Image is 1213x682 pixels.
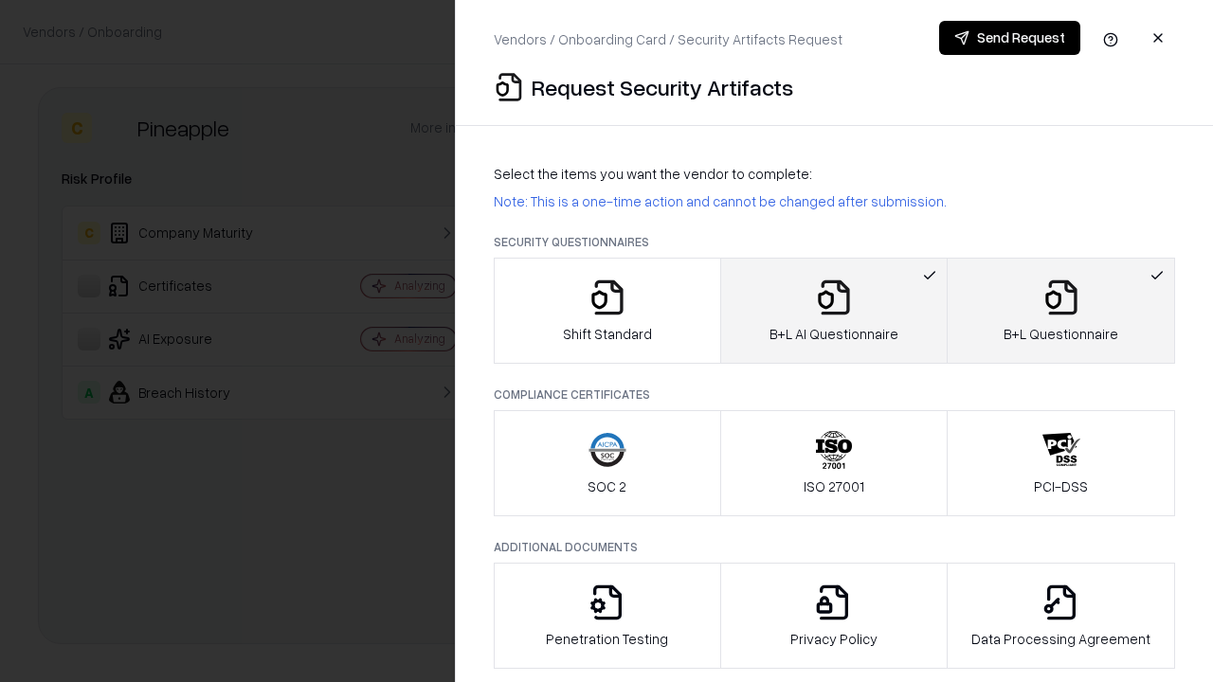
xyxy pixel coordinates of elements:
p: Request Security Artifacts [532,72,793,102]
button: B+L AI Questionnaire [720,258,949,364]
button: Send Request [939,21,1080,55]
button: ISO 27001 [720,410,949,516]
p: Data Processing Agreement [971,629,1150,649]
button: Privacy Policy [720,563,949,669]
p: Shift Standard [563,324,652,344]
p: Select the items you want the vendor to complete: [494,164,1175,184]
p: B+L AI Questionnaire [769,324,898,344]
p: PCI-DSS [1034,476,1088,496]
p: Compliance Certificates [494,386,1175,403]
p: Privacy Policy [790,629,878,649]
button: SOC 2 [494,410,721,516]
p: Additional Documents [494,539,1175,555]
p: B+L Questionnaire [1004,324,1118,344]
p: Note: This is a one-time action and cannot be changed after submission. [494,191,1175,211]
p: Security Questionnaires [494,234,1175,250]
p: SOC 2 [588,476,626,496]
button: PCI-DSS [947,410,1175,516]
p: Vendors / Onboarding Card / Security Artifacts Request [494,29,842,49]
button: B+L Questionnaire [947,258,1175,364]
button: Penetration Testing [494,563,721,669]
button: Shift Standard [494,258,721,364]
p: ISO 27001 [804,476,864,496]
p: Penetration Testing [546,629,668,649]
button: Data Processing Agreement [947,563,1175,669]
